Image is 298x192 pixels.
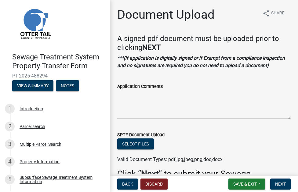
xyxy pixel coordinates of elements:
button: View Summary [12,80,53,91]
strong: ***(if application is digitally signed or if Exempt from a compliance inspection and no signature... [117,55,285,68]
span: Next [275,182,286,186]
label: SPTF Document Upload [117,133,165,137]
h4: A signed pdf document must be uploaded prior to clicking [117,34,291,52]
div: Introduction [20,107,43,111]
strong: NEXT [142,43,161,52]
div: 3 [5,139,15,149]
div: 2 [5,122,15,131]
button: shareShare [258,7,289,19]
div: Multiple Parcel Search [20,142,61,146]
button: Discard [140,179,168,190]
span: PT-2025-488294 [12,73,98,79]
h1: Document Upload [117,7,215,22]
wm-modal-confirm: Summary [12,84,53,88]
span: Back [122,182,133,186]
i: share [263,10,270,17]
div: 4 [5,157,15,167]
span: Valid Document Types: pdf,jpg,jpeg,png,doc,docx [117,156,223,162]
button: Select files [117,138,154,149]
span: Save & Exit [233,182,257,186]
wm-modal-confirm: Notes [56,84,79,88]
strong: Next [141,169,159,179]
button: Next [270,179,291,190]
div: 5 [5,175,15,184]
button: Save & Exit [228,179,265,190]
div: Parcel search [20,124,45,129]
div: Subsurface Sewage Treatment System Information [20,175,100,184]
label: Application Comments [117,85,163,89]
div: 1 [5,104,15,114]
button: Notes [56,80,79,91]
div: Property Information [20,160,60,164]
img: Otter Tail County, Minnesota [12,0,58,46]
span: Share [271,10,285,17]
button: Back [117,179,138,190]
h4: Sewage Treatment System Property Transfer Form [12,53,105,70]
